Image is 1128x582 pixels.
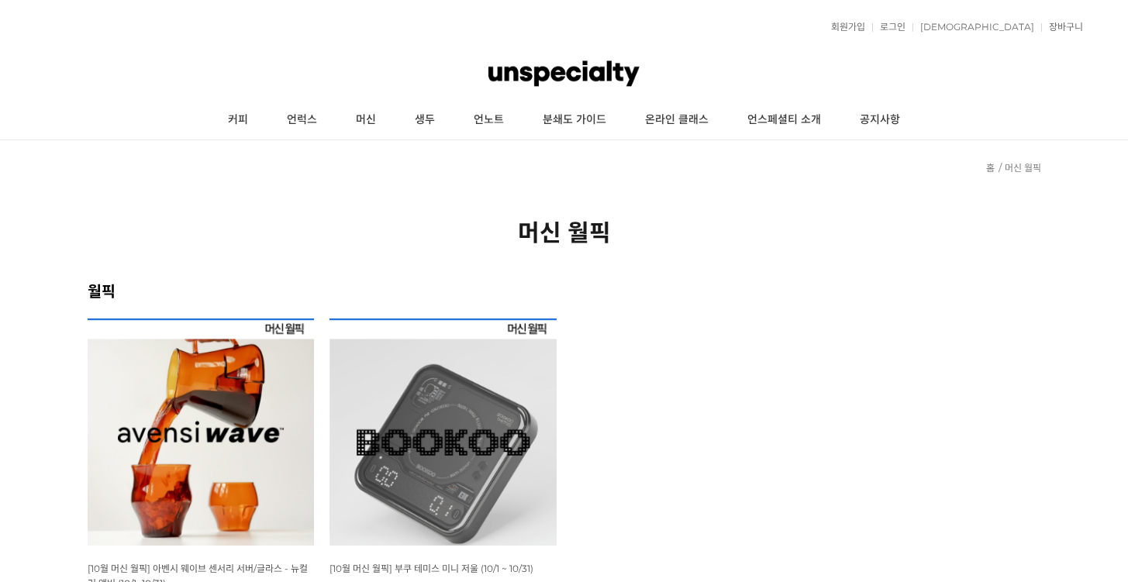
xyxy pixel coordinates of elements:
a: 머신 월픽 [1005,162,1041,174]
a: 언럭스 [267,101,336,139]
a: 장바구니 [1041,22,1083,32]
h2: 머신 월픽 [88,214,1041,248]
a: 분쇄도 가이드 [523,101,626,139]
img: [10월 머신 월픽] 아벤시 웨이브 센서리 서버/글라스 - 뉴컬러 앰버 (10/1~10/31) [88,319,315,546]
h2: 월픽 [88,279,1041,301]
img: [10월 머신 월픽] 부쿠 테미스 미니 저울 (10/1 ~ 10/31) [329,319,557,546]
a: 공지사항 [840,101,919,139]
a: 언노트 [454,101,523,139]
a: 홈 [986,162,995,174]
a: 언스페셜티 소개 [728,101,840,139]
span: [10월 머신 월픽] 부쿠 테미스 미니 저울 (10/1 ~ 10/31) [329,563,533,574]
a: 회원가입 [823,22,865,32]
a: [10월 머신 월픽] 부쿠 테미스 미니 저울 (10/1 ~ 10/31) [329,562,533,574]
a: 머신 [336,101,395,139]
a: 커피 [209,101,267,139]
a: 온라인 클래스 [626,101,728,139]
a: [DEMOGRAPHIC_DATA] [912,22,1034,32]
a: 생두 [395,101,454,139]
img: 언스페셜티 몰 [488,50,639,97]
a: 로그인 [872,22,906,32]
